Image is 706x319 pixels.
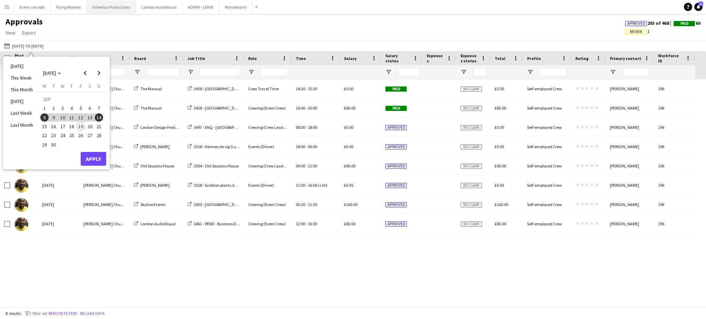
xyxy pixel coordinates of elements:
[495,144,504,149] span: £0.00
[67,113,76,122] button: 11-09-2025
[95,131,103,140] span: 28
[194,144,272,149] span: 3518 - Hermes de-rig (Luton Van & Panel Van)
[495,56,505,61] span: Total
[134,105,162,111] a: The Manual
[194,125,253,130] span: 3497 - ENQ - [GEOGRAPHIC_DATA]
[461,183,482,188] span: No claim
[244,79,292,98] div: Crew Travel Time
[134,202,165,207] a: Skyline Events
[134,86,162,91] a: The Manual
[680,21,688,26] span: Paid
[308,105,317,111] span: 20:00
[140,163,174,168] span: Old Sessions House
[194,86,266,91] span: 3438 - [GEOGRAPHIC_DATA] (BREEZY CAR)
[134,183,170,188] a: [PERSON_NAME]
[194,163,239,168] span: 3504 - Old Sessions House
[42,56,52,61] span: Date
[59,113,67,122] span: 10
[96,68,126,76] input: Name Filter Input
[14,198,28,212] img: Alphonsus Chucks Mordi
[3,42,45,50] button: [DATE] to [DATE]
[296,56,306,61] span: Time
[219,0,252,14] button: Wonderland
[50,131,58,140] span: 23
[77,113,85,122] span: 12
[296,202,305,207] span: 03:30
[296,144,305,149] span: 18:00
[244,195,292,214] div: Crewing (Event Crew)
[188,105,266,111] a: 3438 - [GEOGRAPHIC_DATA] (BREEZY CAR)
[385,125,407,130] span: Approved
[654,118,695,137] div: 196
[78,66,92,80] button: Previous month
[77,104,85,113] span: 5
[654,156,695,175] div: 196
[40,113,49,122] button: 08-09-2025
[244,137,292,156] div: Events (Driver)
[38,176,79,195] div: [DATE]
[606,176,654,195] div: [PERSON_NAME]
[89,83,91,89] span: S
[94,104,103,113] button: 07-09-2025
[67,131,76,140] button: 25-09-2025
[85,113,94,122] button: 13-09-2025
[461,53,478,63] span: Expenses status
[527,56,541,61] span: Profile
[308,163,317,168] span: 11:00
[194,221,258,226] span: 3461 - PEND - Business Design Centre
[188,163,239,168] a: 3504 - Old Sessions House
[140,144,170,149] span: [PERSON_NAME]
[654,214,695,233] div: 196
[40,95,103,104] td: SEP
[147,68,179,76] input: Board Filter Input
[527,183,562,188] span: Self-employed Crew
[58,131,67,140] button: 24-09-2025
[575,56,588,61] span: Rating
[40,122,49,131] span: 15
[188,56,205,61] span: Job Title
[527,144,562,149] span: Self-employed Crew
[296,105,305,111] span: 16:00
[43,70,56,76] span: [DATE]
[308,202,317,207] span: 11:30
[52,83,55,89] span: T
[67,104,76,113] button: 04-09-2025
[296,86,305,91] span: 14:30
[344,144,353,149] span: £0.00
[385,53,410,63] span: Salary status
[76,104,85,113] button: 05-09-2025
[385,222,407,227] span: Approved
[77,122,85,131] span: 19
[77,131,85,140] span: 26
[344,163,355,168] span: £40.00
[622,68,650,76] input: Primary contact Filter Input
[527,125,562,130] span: Self-employed Crew
[385,202,407,207] span: Approved
[308,183,317,188] span: 16:00
[14,53,26,63] span: Photo
[140,105,162,111] span: The Manual
[461,125,482,130] span: No claim
[654,195,695,214] div: 196
[134,69,140,75] button: Open Filter Menu
[606,99,654,117] div: [PERSON_NAME]
[527,86,562,91] span: Self-employed Crew
[7,107,37,119] li: Last Week
[40,104,49,113] span: 1
[7,95,37,107] li: [DATE]
[527,105,562,111] span: Self-employed Crew
[306,202,307,207] span: -
[50,113,58,122] span: 9
[318,183,327,188] span: (+1h)
[29,311,47,316] span: 1 filter set
[76,113,85,122] button: 12-09-2025
[58,104,67,113] button: 03-09-2025
[244,118,292,137] div: Crewing (Crew Leader)
[40,141,49,149] span: 29
[19,28,38,37] a: Export
[49,122,58,131] button: 16-09-2025
[606,195,654,214] div: [PERSON_NAME]
[67,122,76,131] button: 18-09-2025
[59,122,67,131] span: 17
[244,176,292,195] div: Events (Driver)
